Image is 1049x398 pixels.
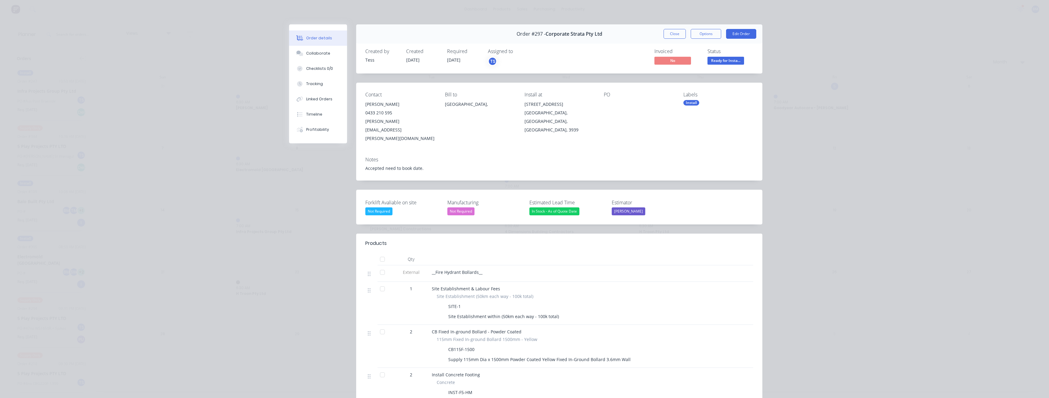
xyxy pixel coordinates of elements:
[365,199,442,206] label: Forklift Avaliable on site
[410,328,412,335] span: 2
[446,388,475,397] div: INST-F5-HM
[406,57,420,63] span: [DATE]
[365,109,435,117] div: 0433 210 595
[365,157,753,163] div: Notes
[306,96,332,102] div: Linked Orders
[529,207,579,215] div: In Stock - As of Quote Date
[612,207,645,215] div: [PERSON_NAME]
[437,293,533,299] span: Site Establishment (50km each way - 100k total)
[365,48,399,54] div: Created by
[306,112,322,117] div: Timeline
[289,107,347,122] button: Timeline
[437,336,537,342] span: 115mm Fixed In-ground Bollard 1500mm - Yellow
[410,285,412,292] span: 1
[432,372,480,378] span: Install Concrete Footing
[707,57,744,66] button: Ready for Insta...
[529,199,606,206] label: Estimated Lead Time
[683,92,753,98] div: Labels
[446,355,633,364] div: Supply 115mm Dia x 1500mm Powder Coated Yellow Fixed In-Ground Bollard 3.6mm Wall
[654,57,691,64] span: No
[524,100,594,109] div: [STREET_ADDRESS]
[365,117,435,143] div: [PERSON_NAME][EMAIL_ADDRESS][PERSON_NAME][DOMAIN_NAME]
[524,100,594,134] div: [STREET_ADDRESS][GEOGRAPHIC_DATA], [GEOGRAPHIC_DATA], [GEOGRAPHIC_DATA], 3939
[446,345,477,354] div: CB115F-1500
[524,92,594,98] div: Install at
[446,312,561,321] div: Site Establishment within (50km each way - 100k total)
[365,92,435,98] div: Contact
[289,46,347,61] button: Collaborate
[664,29,686,39] button: Close
[446,302,463,311] div: SITE-1
[707,57,744,64] span: Ready for Insta...
[691,29,721,39] button: Options
[410,371,412,378] span: 2
[447,57,460,63] span: [DATE]
[524,109,594,134] div: [GEOGRAPHIC_DATA], [GEOGRAPHIC_DATA], [GEOGRAPHIC_DATA], 3939
[365,57,399,63] div: Tess
[445,92,515,98] div: Bill to
[395,269,427,275] span: External
[432,329,521,335] span: CB Fixed In-ground Bollard - Powder Coated
[488,57,497,66] button: TS
[393,253,429,265] div: Qty
[683,100,699,106] div: Install
[289,122,347,137] button: Profitability
[365,165,753,171] div: Accepted need to book date.
[289,61,347,76] button: Checklists 0/0
[654,48,700,54] div: Invoiced
[306,66,333,71] div: Checklists 0/0
[365,100,435,143] div: [PERSON_NAME]0433 210 595[PERSON_NAME][EMAIL_ADDRESS][PERSON_NAME][DOMAIN_NAME]
[306,51,330,56] div: Collaborate
[365,240,387,247] div: Products
[488,48,549,54] div: Assigned to
[306,127,329,132] div: Profitability
[306,35,332,41] div: Order details
[445,100,515,109] div: [GEOGRAPHIC_DATA],
[406,48,440,54] div: Created
[612,199,688,206] label: Estimator
[517,31,546,37] span: Order #297 -
[447,199,524,206] label: Manufacturing
[437,379,455,385] span: Concrete
[365,100,435,109] div: [PERSON_NAME]
[432,269,482,275] span: __Fire Hydrant Bollards__
[546,31,602,37] span: Corporate Strata Pty Ltd
[447,48,481,54] div: Required
[707,48,753,54] div: Status
[365,207,392,215] div: Not Required
[289,91,347,107] button: Linked Orders
[289,76,347,91] button: Tracking
[604,92,674,98] div: PO
[306,81,323,87] div: Tracking
[726,29,756,39] button: Edit Order
[447,207,474,215] div: Not Required
[289,30,347,46] button: Order details
[445,100,515,120] div: [GEOGRAPHIC_DATA],
[432,286,500,292] span: Site Establishment & Labour Fees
